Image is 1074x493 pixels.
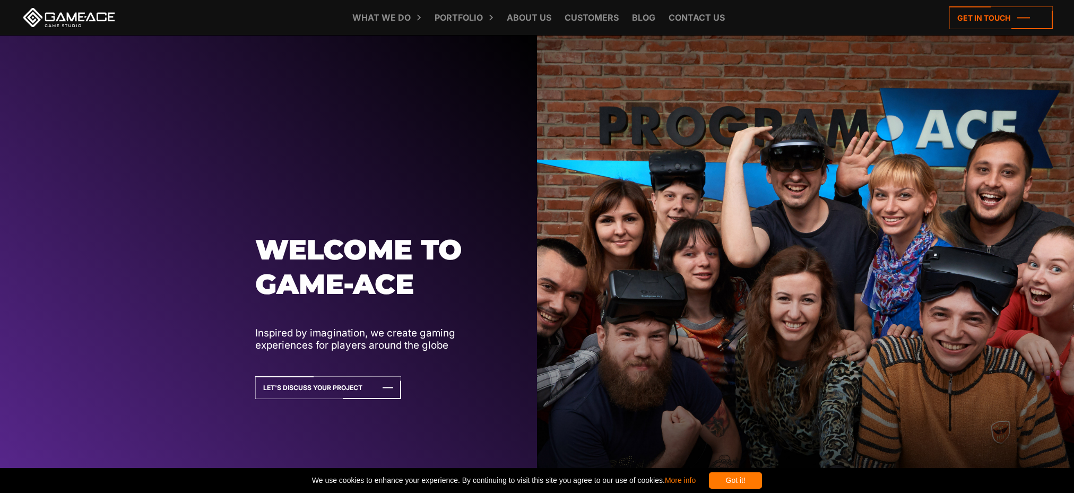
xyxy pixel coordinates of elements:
[665,476,696,485] a: More info
[255,376,401,399] a: Let's Discuss Your Project
[255,327,506,352] p: Inspired by imagination, we create gaming experiences for players around the globe
[312,472,696,489] span: We use cookies to enhance your experience. By continuing to visit this site you agree to our use ...
[949,6,1053,29] a: Get in touch
[255,232,506,302] h1: Welcome to Game-ace
[709,472,762,489] div: Got it!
